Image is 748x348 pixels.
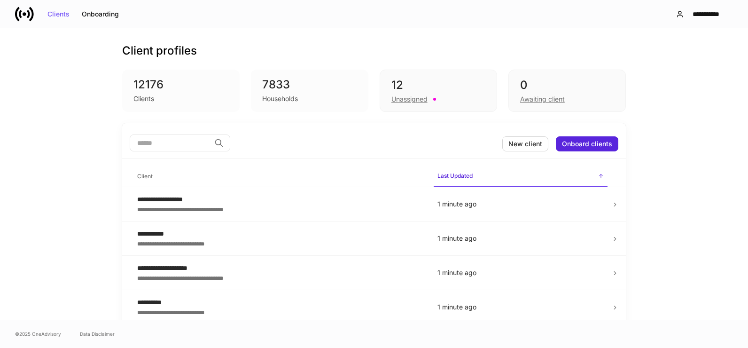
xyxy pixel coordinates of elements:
p: 1 minute ago [437,268,604,277]
div: Awaiting client [520,95,565,104]
div: Clients [133,94,154,103]
button: New client [502,136,548,151]
p: 1 minute ago [437,199,604,209]
a: Data Disclaimer [80,330,115,338]
div: Onboarding [82,11,119,17]
div: 12 [391,78,485,93]
div: Households [262,94,298,103]
div: 0Awaiting client [508,70,626,112]
div: 12Unassigned [380,70,497,112]
button: Clients [41,7,76,22]
p: 1 minute ago [437,302,604,312]
button: Onboard clients [556,136,618,151]
h6: Client [137,172,153,181]
p: 1 minute ago [437,234,604,243]
div: New client [508,141,542,147]
span: © 2025 OneAdvisory [15,330,61,338]
div: 7833 [262,77,357,92]
div: Onboard clients [562,141,612,147]
div: Clients [47,11,70,17]
div: Unassigned [391,95,428,104]
button: Onboarding [76,7,125,22]
h6: Last Updated [437,171,473,180]
span: Last Updated [434,166,608,187]
h3: Client profiles [122,43,197,58]
span: Client [133,167,426,186]
div: 0 [520,78,614,93]
div: 12176 [133,77,228,92]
